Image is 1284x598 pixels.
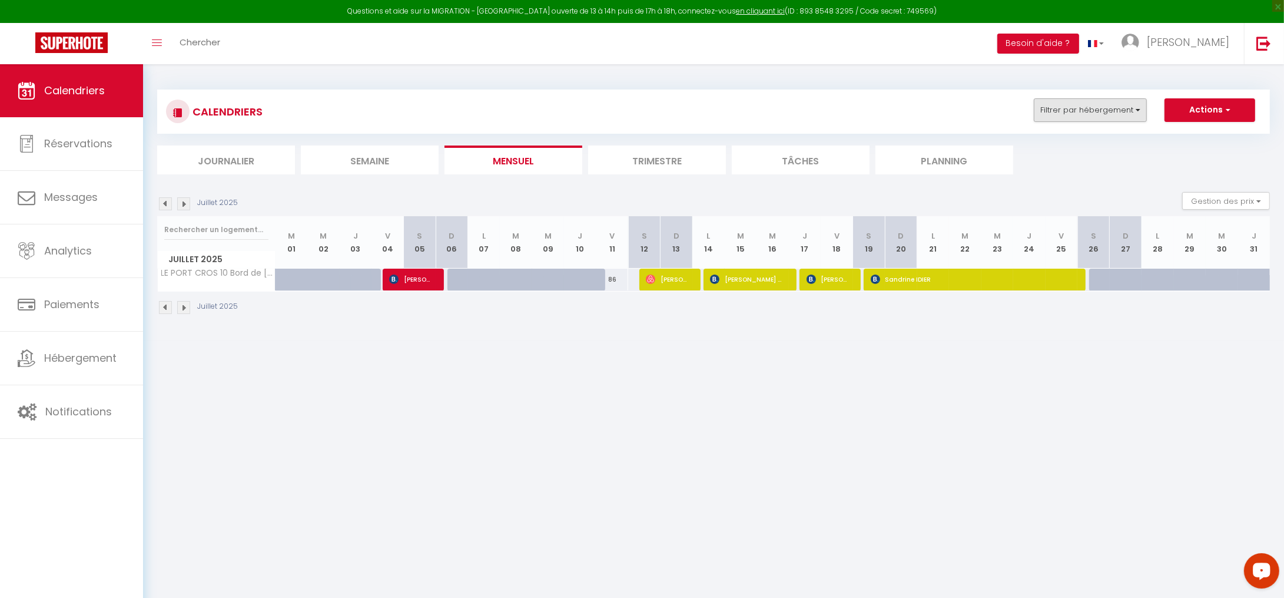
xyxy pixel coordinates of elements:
[288,230,295,242] abbr: M
[898,230,904,242] abbr: D
[769,230,776,242] abbr: M
[353,230,358,242] abbr: J
[866,230,871,242] abbr: S
[596,269,629,290] div: 86
[875,146,1013,174] li: Planning
[44,190,98,204] span: Messages
[468,216,500,269] th: 07
[596,216,629,269] th: 11
[1238,216,1270,269] th: 31
[807,268,849,290] span: [PERSON_NAME]
[588,146,726,174] li: Trimestre
[725,216,757,269] th: 15
[44,243,92,258] span: Analytics
[706,230,710,242] abbr: L
[532,216,565,269] th: 09
[1110,216,1142,269] th: 27
[371,216,404,269] th: 04
[512,230,519,242] abbr: M
[385,230,390,242] abbr: V
[917,216,950,269] th: 21
[1013,216,1046,269] th: 24
[180,36,220,48] span: Chercher
[737,230,744,242] abbr: M
[710,268,784,290] span: [PERSON_NAME] Contemporaine
[482,230,486,242] abbr: L
[1218,230,1225,242] abbr: M
[545,230,552,242] abbr: M
[449,230,454,242] abbr: D
[692,216,725,269] th: 14
[1186,230,1193,242] abbr: M
[157,146,295,174] li: Journalier
[994,230,1001,242] abbr: M
[307,216,340,269] th: 02
[1182,192,1270,210] button: Gestion des prix
[1174,216,1206,269] th: 29
[609,230,615,242] abbr: V
[1046,216,1078,269] th: 25
[1077,216,1110,269] th: 26
[320,230,327,242] abbr: M
[1027,230,1031,242] abbr: J
[646,268,688,290] span: [PERSON_NAME]
[1206,216,1238,269] th: 30
[642,230,647,242] abbr: S
[1034,98,1147,122] button: Filtrer par hébergement
[171,23,229,64] a: Chercher
[44,297,99,312] span: Paiements
[1156,230,1159,242] abbr: L
[1256,36,1271,51] img: logout
[44,83,105,98] span: Calendriers
[732,146,870,174] li: Tâches
[1252,230,1256,242] abbr: J
[757,216,789,269] th: 16
[661,216,693,269] th: 13
[276,216,308,269] th: 01
[736,6,785,16] a: en cliquant ici
[164,219,268,240] input: Rechercher un logement...
[158,251,275,268] span: Juillet 2025
[35,32,108,53] img: Super Booking
[44,136,112,151] span: Réservations
[871,268,1072,290] span: Sandrine IDIER
[1091,230,1096,242] abbr: S
[997,34,1079,54] button: Besoin d'aide ?
[949,216,981,269] th: 22
[564,216,596,269] th: 10
[1113,23,1244,64] a: ... [PERSON_NAME]
[1122,34,1139,51] img: ...
[500,216,532,269] th: 08
[1147,35,1229,49] span: [PERSON_NAME]
[961,230,968,242] abbr: M
[673,230,679,242] abbr: D
[197,197,238,209] p: Juillet 2025
[301,146,439,174] li: Semaine
[789,216,821,269] th: 17
[853,216,885,269] th: 19
[44,351,117,365] span: Hébergement
[885,216,917,269] th: 20
[628,216,661,269] th: 12
[1164,98,1255,122] button: Actions
[981,216,1014,269] th: 23
[340,216,372,269] th: 03
[834,230,840,242] abbr: V
[389,268,432,290] span: [PERSON_NAME]
[931,230,935,242] abbr: L
[821,216,853,269] th: 18
[1059,230,1064,242] abbr: V
[45,404,112,419] span: Notifications
[160,269,277,277] span: LE PORT CROS 10 Bord de [GEOGRAPHIC_DATA] Clim
[436,216,468,269] th: 06
[1123,230,1129,242] abbr: D
[578,230,582,242] abbr: J
[190,98,263,125] h3: CALENDRIERS
[1142,216,1174,269] th: 28
[417,230,422,242] abbr: S
[802,230,807,242] abbr: J
[197,301,238,312] p: Juillet 2025
[1235,549,1284,598] iframe: LiveChat chat widget
[444,146,582,174] li: Mensuel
